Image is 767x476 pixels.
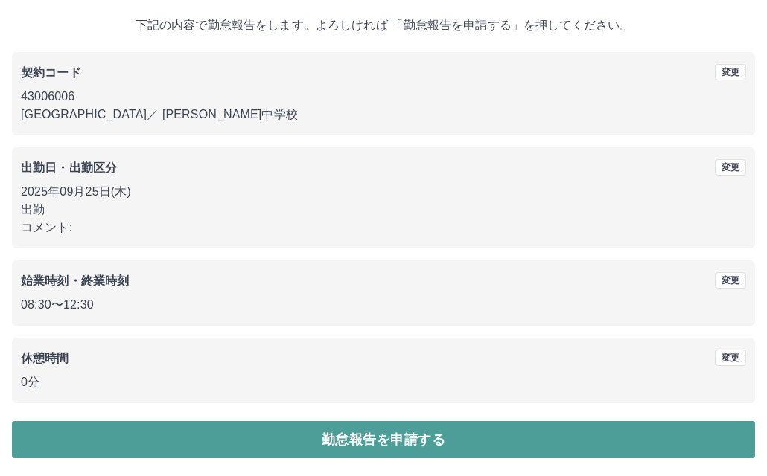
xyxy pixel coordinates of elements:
[12,16,755,34] p: 下記の内容で勤怠報告をします。よろしければ 「勤怠報告を申請する」を押してください。
[21,201,746,219] p: 出勤
[21,161,117,174] b: 出勤日・出勤区分
[715,159,746,176] button: 変更
[12,421,755,458] button: 勤怠報告を申請する
[21,373,746,391] p: 0分
[21,296,746,314] p: 08:30 〜 12:30
[21,183,746,201] p: 2025年09月25日(木)
[21,106,746,123] p: [GEOGRAPHIC_DATA] ／ [PERSON_NAME]中学校
[21,274,129,287] b: 始業時刻・終業時刻
[715,64,746,80] button: 変更
[21,66,81,79] b: 契約コード
[715,350,746,366] button: 変更
[21,88,746,106] p: 43006006
[21,352,69,364] b: 休憩時間
[715,272,746,289] button: 変更
[21,219,746,237] p: コメント:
